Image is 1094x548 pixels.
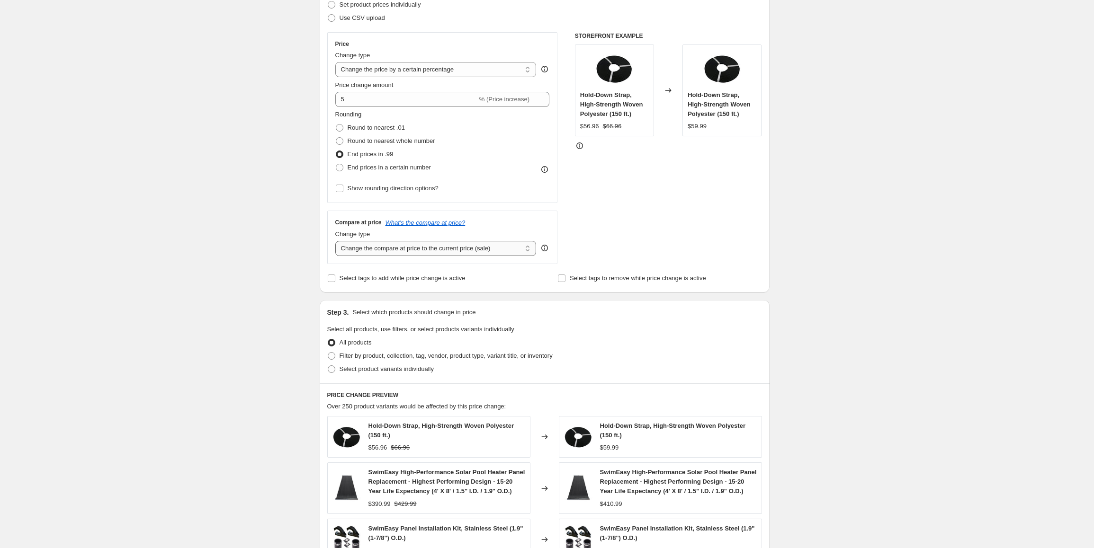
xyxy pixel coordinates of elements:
span: Select tags to add while price change is active [340,274,466,282]
span: % (Price increase) [479,96,529,103]
span: All products [340,339,372,346]
span: SwimEasy Panel Installation Kit, Stainless Steel (1.9" (1-7/8") O.D.) [368,525,523,541]
span: SwimEasy Panel Installation Kit, Stainless Steel (1.9" (1-7/8") O.D.) [600,525,755,541]
span: Hold-Down Strap, High-Strength Woven Polyester (150 ft.) [600,422,745,439]
img: Image_01_43a6d979-d7c9-491e-a454-54f0b0236d4d_80x.jpg [332,474,361,503]
span: $59.99 [688,123,707,130]
span: End prices in a certain number [348,164,431,171]
img: strap_80x.jpg [595,50,633,88]
span: SwimEasy High-Performance Solar Pool Heater Panel Replacement - Highest Performing Design - 15-20... [600,468,757,495]
h6: PRICE CHANGE PREVIEW [327,391,762,399]
span: Show rounding direction options? [348,185,439,192]
p: Select which products should change in price [352,308,475,317]
span: Select product variants individually [340,365,434,372]
button: What's the compare at price? [386,219,466,226]
span: Hold-Down Strap, High-Strength Woven Polyester (150 ft.) [368,422,514,439]
span: Hold-Down Strap, High-Strength Woven Polyester (150 ft.) [580,91,643,117]
span: Round to nearest whole number [348,137,435,144]
span: Change type [335,230,370,238]
input: -15 [335,92,477,107]
img: strap_80x.jpg [332,423,361,451]
span: Rounding [335,111,362,118]
span: $66.96 [391,444,410,451]
div: help [540,64,549,74]
span: $410.99 [600,500,622,507]
span: Over 250 product variants would be affected by this price change: [327,403,506,410]
span: Select tags to remove while price change is active [570,274,706,282]
span: $56.96 [368,444,387,451]
h3: Price [335,40,349,48]
span: $56.96 [580,123,599,130]
span: Filter by product, collection, tag, vendor, product type, variant title, or inventory [340,352,553,359]
span: $429.99 [395,500,417,507]
span: Hold-Down Strap, High-Strength Woven Polyester (150 ft.) [688,91,751,117]
h6: STOREFRONT EXAMPLE [575,32,762,40]
div: help [540,243,549,253]
span: Round to nearest .01 [348,124,405,131]
span: Set product prices individually [340,1,421,8]
span: $59.99 [600,444,619,451]
span: SwimEasy High-Performance Solar Pool Heater Panel Replacement - Highest Performing Design - 15-20... [368,468,525,495]
span: End prices in .99 [348,150,394,158]
span: $390.99 [368,500,391,507]
span: Price change amount [335,81,394,88]
span: Change type [335,52,370,59]
img: strap_80x.jpg [703,50,741,88]
h2: Step 3. [327,308,349,317]
span: Select all products, use filters, or select products variants individually [327,326,514,333]
span: Use CSV upload [340,14,385,21]
h3: Compare at price [335,219,382,226]
img: Image_01_43a6d979-d7c9-491e-a454-54f0b0236d4d_80x.jpg [564,474,592,503]
img: strap_80x.jpg [564,423,592,451]
span: $66.96 [603,123,622,130]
